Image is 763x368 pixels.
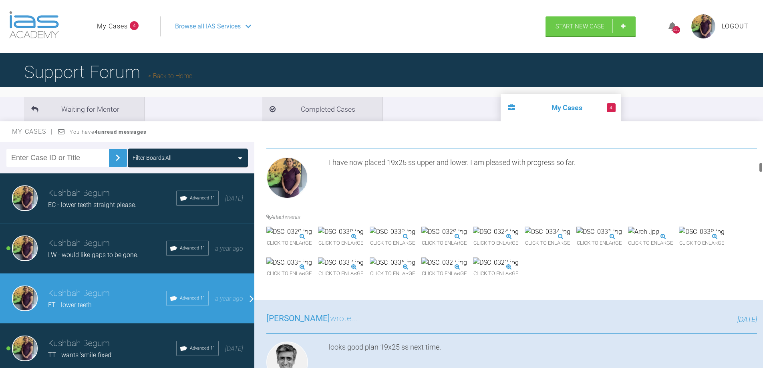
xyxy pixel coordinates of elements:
[576,237,622,249] span: Click to enlarge
[225,195,243,202] span: [DATE]
[266,157,308,199] img: Kushbah Begum
[421,267,467,280] span: Click to enlarge
[318,267,364,280] span: Click to enlarge
[421,227,467,237] img: DSC_0328.jpg
[546,16,636,36] a: Start New Case
[370,257,415,268] img: DSC_0336.jpg
[97,21,128,32] a: My Cases
[9,11,59,38] img: logo-light.3e3ef733.png
[370,227,415,237] img: DSC_0333.jpg
[225,345,243,352] span: [DATE]
[672,26,680,34] div: 335
[6,149,109,167] input: Enter Case ID or Title
[318,227,364,237] img: DSC_0330.jpg
[266,237,312,249] span: Click to enlarge
[679,237,725,249] span: Click to enlarge
[48,251,139,259] span: LW - would like gaps to be gone.
[215,295,243,302] span: a year ago
[473,227,519,237] img: DSC_0324.jpg
[12,336,38,361] img: Kushbah Begum
[628,237,673,249] span: Click to enlarge
[190,345,215,352] span: Advanced 11
[722,21,749,32] a: Logout
[266,314,330,323] span: [PERSON_NAME]
[556,23,604,30] span: Start New Case
[70,129,147,135] span: You have
[525,237,570,249] span: Click to enlarge
[111,151,124,164] img: chevronRight.28bd32b0.svg
[421,257,467,268] img: DSC_0327.jpg
[48,287,166,300] h3: Kushbah Begum
[607,103,616,112] span: 4
[737,315,757,324] span: [DATE]
[266,213,757,221] h4: Attachments
[318,237,364,249] span: Click to enlarge
[130,21,139,30] span: 4
[370,267,415,280] span: Click to enlarge
[12,286,38,311] img: Kushbah Begum
[48,301,92,309] span: FT - lower teeth
[48,237,166,250] h3: Kushbah Begum
[12,235,38,261] img: Kushbah Begum
[175,21,241,32] span: Browse all IAS Services
[262,97,383,121] li: Completed Cases
[473,267,519,280] span: Click to enlarge
[266,257,312,268] img: DSC_0335.jpg
[266,227,312,237] img: DSC_0329.jpg
[12,185,38,211] img: Kushbah Begum
[370,237,415,249] span: Click to enlarge
[691,14,715,38] img: profile.png
[180,295,205,302] span: Advanced 11
[48,337,176,350] h3: Kushbah Begum
[628,227,659,237] img: Arch .jpg
[679,227,725,237] img: DSC_0338.jpg
[180,245,205,252] span: Advanced 11
[473,257,519,268] img: DSC_0323.jpg
[48,201,137,209] span: EC - lower teeth straight please.
[148,72,192,80] a: Back to Home
[48,187,176,200] h3: Kushbah Begum
[266,267,312,280] span: Click to enlarge
[266,312,357,326] h3: wrote...
[215,245,243,252] span: a year ago
[525,227,570,237] img: DSC_0334.jpg
[48,351,113,359] span: TT - wants 'smile fixed'
[318,257,364,268] img: DSC_0337.jpg
[95,129,147,135] strong: 4 unread messages
[576,227,622,237] img: DSC_0331.jpg
[501,94,621,121] li: My Cases
[473,237,519,249] span: Click to enlarge
[329,157,757,202] div: I have now placed 19x25 ss upper and lower. I am pleased with progress so far.
[421,237,467,249] span: Click to enlarge
[133,153,171,162] div: Filter Boards: All
[24,58,192,86] h1: Support Forum
[190,195,215,202] span: Advanced 11
[24,97,144,121] li: Waiting for Mentor
[12,128,53,135] span: My Cases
